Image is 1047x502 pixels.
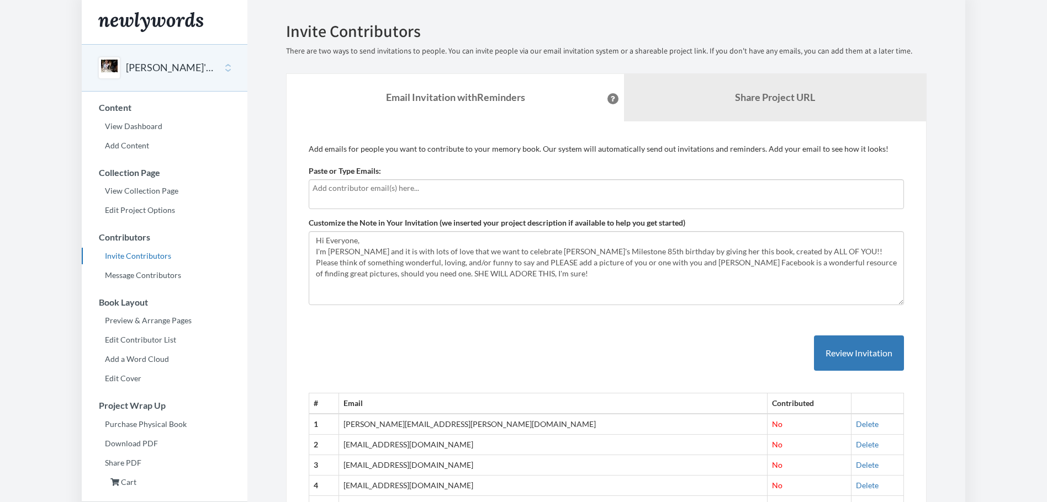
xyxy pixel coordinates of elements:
[309,414,339,434] th: 1
[82,248,247,264] a: Invite Contributors
[82,312,247,329] a: Preview & Arrange Pages
[313,182,897,194] input: Add contributor email(s) here...
[98,12,203,32] img: Newlywords logo
[82,474,247,490] a: Cart
[286,22,927,40] h2: Invite Contributors
[82,137,247,154] a: Add Content
[735,91,815,103] b: Share Project URL
[82,202,247,218] a: Edit Project Options
[309,217,685,228] label: Customize the Note in Your Invitation (we inserted your project description if available to help ...
[309,393,339,414] th: #
[82,455,247,471] a: Share PDF
[82,103,247,113] h3: Content
[386,91,525,103] strong: Email Invitation with Reminders
[82,416,247,432] a: Purchase Physical Book
[309,231,904,305] textarea: Hi Everyone, I'm [PERSON_NAME] and it is with lots of love that we want to celebrate [PERSON_NAME...
[82,351,247,367] a: Add a Word Cloud
[309,435,339,455] th: 2
[82,267,247,284] a: Message Contributors
[772,419,782,429] span: No
[309,143,904,154] p: Add emails for people you want to contribute to your memory book. Our system will automatically s...
[814,335,904,371] button: Review Invitation
[856,460,879,469] a: Delete
[121,477,136,487] span: Cart
[856,480,879,490] a: Delete
[82,370,247,387] a: Edit Cover
[82,435,247,452] a: Download PDF
[82,168,247,178] h3: Collection Page
[772,440,782,449] span: No
[339,414,768,434] td: [PERSON_NAME][EMAIL_ADDRESS][PERSON_NAME][DOMAIN_NAME]
[856,440,879,449] a: Delete
[126,61,215,75] button: [PERSON_NAME]'S 85th BIRTHDAY
[856,419,879,429] a: Delete
[772,460,782,469] span: No
[309,455,339,476] th: 3
[82,297,247,307] h3: Book Layout
[82,332,247,348] a: Edit Contributor List
[286,46,927,57] p: There are two ways to send invitations to people. You can invite people via our email invitation ...
[82,183,247,199] a: View Collection Page
[309,476,339,496] th: 4
[339,393,768,414] th: Email
[772,480,782,490] span: No
[309,165,381,177] label: Paste or Type Emails:
[339,435,768,455] td: [EMAIL_ADDRESS][DOMAIN_NAME]
[339,476,768,496] td: [EMAIL_ADDRESS][DOMAIN_NAME]
[82,118,247,135] a: View Dashboard
[82,400,247,410] h3: Project Wrap Up
[339,455,768,476] td: [EMAIL_ADDRESS][DOMAIN_NAME]
[82,232,247,242] h3: Contributors
[767,393,851,414] th: Contributed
